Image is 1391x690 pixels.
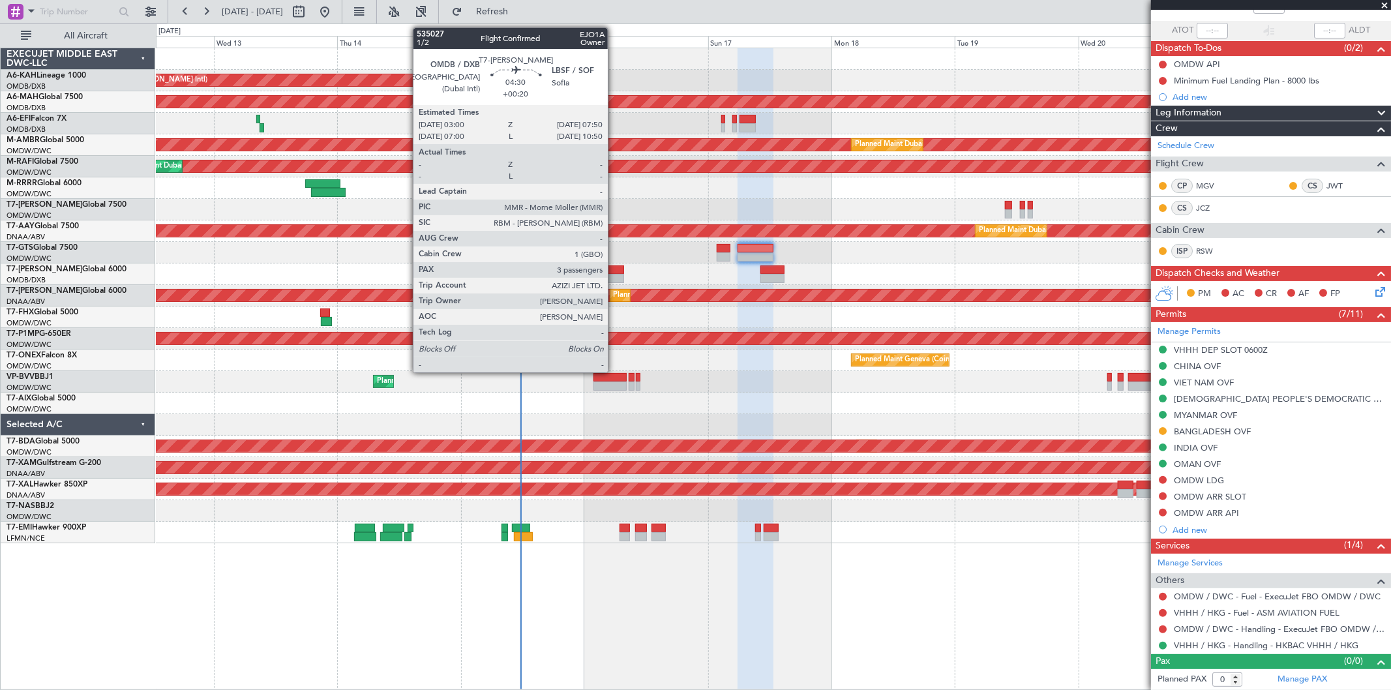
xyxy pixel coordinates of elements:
a: T7-[PERSON_NAME]Global 7500 [7,201,127,209]
a: OMDW/DWC [7,447,52,457]
span: PM [1198,288,1211,301]
span: A6-MAH [7,93,38,101]
span: M-RRRR [7,179,37,187]
div: Mon 18 [831,36,955,48]
a: DNAA/ABV [7,469,45,479]
a: OMDW/DWC [7,340,52,350]
div: Planned Maint Dubai (Al Maktoum Intl) [614,286,742,305]
div: VIET NAM OVF [1174,377,1234,388]
div: VHHH DEP SLOT 0600Z [1174,344,1268,355]
span: (1/4) [1344,538,1363,552]
div: OMDW API [1174,59,1220,70]
span: Leg Information [1156,106,1221,121]
a: M-AMBRGlobal 5000 [7,136,84,144]
span: T7-EMI [7,524,32,532]
a: OMDW/DWC [7,168,52,177]
a: OMDB/DXB [7,103,46,113]
span: T7-[PERSON_NAME] [7,265,82,273]
span: AF [1298,288,1309,301]
span: Others [1156,573,1184,588]
span: T7-XAM [7,459,37,467]
a: OMDW/DWC [7,146,52,156]
span: A6-EFI [7,115,31,123]
a: Manage Permits [1158,325,1221,338]
a: OMDB/DXB [7,82,46,91]
a: OMDB/DXB [7,125,46,134]
span: Permits [1156,307,1186,322]
a: OMDW/DWC [7,254,52,263]
span: Pax [1156,654,1170,669]
span: ALDT [1349,24,1370,37]
a: T7-XALHawker 850XP [7,481,87,488]
a: DNAA/ABV [7,297,45,307]
a: T7-[PERSON_NAME]Global 6000 [7,265,127,273]
span: VP-BVV [7,373,35,381]
a: A6-KAHLineage 1000 [7,72,86,80]
div: Wed 20 [1079,36,1202,48]
span: Crew [1156,121,1178,136]
span: T7-P1MP [7,330,39,338]
span: (0/0) [1344,654,1363,668]
a: JCZ [1196,202,1225,214]
span: T7-XAL [7,481,33,488]
span: A6-KAH [7,72,37,80]
div: CHINA OVF [1174,361,1221,372]
div: BANGLADESH OVF [1174,426,1251,437]
a: LFMN/NCE [7,533,45,543]
div: OMDW LDG [1174,475,1224,486]
span: T7-[PERSON_NAME] [7,201,82,209]
a: OMDW/DWC [7,383,52,393]
div: Tue 19 [955,36,1078,48]
a: A6-EFIFalcon 7X [7,115,67,123]
div: Fri 15 [461,36,584,48]
span: [DATE] - [DATE] [222,6,283,18]
a: RSW [1196,245,1225,257]
span: (0/2) [1344,41,1363,55]
span: AC [1233,288,1244,301]
span: ATOT [1172,24,1193,37]
div: Wed 13 [214,36,337,48]
div: Add new [1173,91,1384,102]
a: T7-EMIHawker 900XP [7,524,86,532]
a: OMDW / DWC - Fuel - ExecuJet FBO OMDW / DWC [1174,591,1381,602]
span: (7/11) [1339,307,1363,321]
div: ISP [1171,244,1193,258]
button: Refresh [445,1,524,22]
span: T7-AIX [7,395,31,402]
a: M-RRRRGlobal 6000 [7,179,82,187]
span: T7-BDA [7,438,35,445]
span: All Aircraft [34,31,138,40]
span: M-AMBR [7,136,40,144]
a: OMDW/DWC [7,404,52,414]
div: MYANMAR OVF [1174,410,1237,421]
a: DNAA/ABV [7,490,45,500]
span: CR [1266,288,1277,301]
a: VP-BVVBBJ1 [7,373,53,381]
label: Planned PAX [1158,673,1206,686]
a: T7-FHXGlobal 5000 [7,308,78,316]
div: INDIA OVF [1174,442,1218,453]
span: M-RAFI [7,158,34,166]
a: OMDW/DWC [7,211,52,220]
a: T7-ONEXFalcon 8X [7,352,77,359]
div: [DATE] [158,26,181,37]
a: OMDW/DWC [7,361,52,371]
a: M-RAFIGlobal 7500 [7,158,78,166]
span: Flight Crew [1156,157,1204,172]
div: CS [1171,201,1193,215]
span: FP [1330,288,1340,301]
div: Add new [1173,524,1384,535]
input: Trip Number [40,2,115,22]
a: T7-BDAGlobal 5000 [7,438,80,445]
div: Planned Maint Dubai (Al Maktoum Intl) [377,372,505,391]
div: Planned Maint Dubai (Al Maktoum Intl) [979,221,1107,241]
div: Sat 16 [584,36,708,48]
input: --:-- [1197,23,1228,38]
a: OMDW/DWC [7,189,52,199]
div: [DEMOGRAPHIC_DATA] PEOPLE'S DEMOCRATIC REPUBLIC OVF [1174,393,1384,404]
span: Dispatch Checks and Weather [1156,266,1279,281]
span: Cabin Crew [1156,223,1204,238]
a: VHHH / HKG - Handling - HKBAC VHHH / HKG [1174,640,1358,651]
div: OMDW ARR SLOT [1174,491,1246,502]
a: T7-[PERSON_NAME]Global 6000 [7,287,127,295]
